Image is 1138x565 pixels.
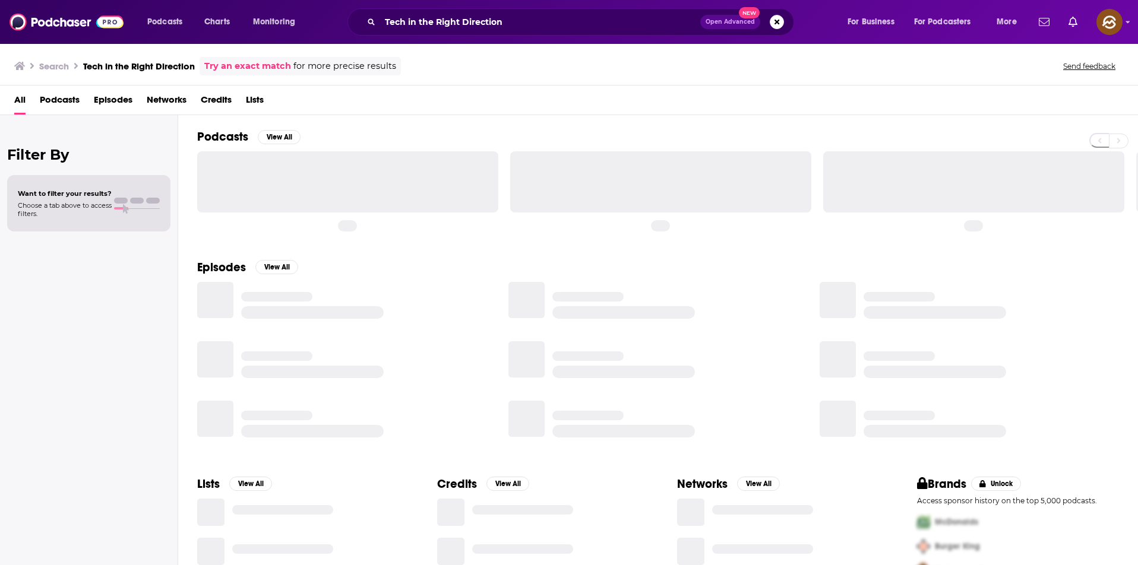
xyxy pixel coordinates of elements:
a: Charts [197,12,237,31]
span: Monitoring [253,14,295,30]
img: User Profile [1096,9,1123,35]
img: Second Pro Logo [912,534,935,558]
button: Send feedback [1060,61,1119,71]
h2: Credits [437,477,477,491]
button: open menu [988,12,1032,31]
button: Unlock [971,477,1022,491]
span: McDonalds [935,517,978,527]
a: All [14,90,26,115]
span: Want to filter your results? [18,189,112,198]
a: Show notifications dropdown [1034,12,1054,32]
p: Access sponsor history on the top 5,000 podcasts. [917,496,1119,505]
a: CreditsView All [437,477,529,491]
a: NetworksView All [677,477,780,491]
div: Search podcasts, credits, & more... [359,8,805,36]
button: View All [486,477,529,491]
button: View All [229,477,272,491]
span: Charts [204,14,230,30]
img: First Pro Logo [912,510,935,534]
h2: Networks [677,477,728,491]
a: Networks [147,90,186,115]
h2: Filter By [7,146,170,163]
span: For Business [848,14,894,30]
img: Podchaser - Follow, Share and Rate Podcasts [10,11,124,33]
h3: Tech in the Right Direction [83,61,195,72]
a: Show notifications dropdown [1064,12,1082,32]
h2: Podcasts [197,129,248,144]
button: Show profile menu [1096,9,1123,35]
a: ListsView All [197,477,272,491]
span: Logged in as hey85204 [1096,9,1123,35]
span: Podcasts [147,14,182,30]
a: Podcasts [40,90,80,115]
a: Credits [201,90,232,115]
h2: Lists [197,477,220,491]
span: Burger King [935,541,980,551]
span: Choose a tab above to access filters. [18,201,112,218]
h2: Brands [917,477,966,491]
h3: Search [39,61,69,72]
a: EpisodesView All [197,260,298,275]
button: View All [258,130,301,144]
h2: Episodes [197,260,246,275]
a: PodcastsView All [197,129,301,144]
span: For Podcasters [914,14,971,30]
a: Lists [246,90,264,115]
button: View All [737,477,780,491]
a: Episodes [94,90,132,115]
a: Try an exact match [204,59,291,73]
button: open menu [839,12,909,31]
button: open menu [906,12,988,31]
button: Open AdvancedNew [700,15,760,29]
input: Search podcasts, credits, & more... [380,12,700,31]
button: open menu [245,12,311,31]
button: View All [255,260,298,274]
span: More [997,14,1017,30]
span: for more precise results [293,59,396,73]
button: open menu [139,12,198,31]
span: New [739,7,760,18]
span: Open Advanced [706,19,755,25]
